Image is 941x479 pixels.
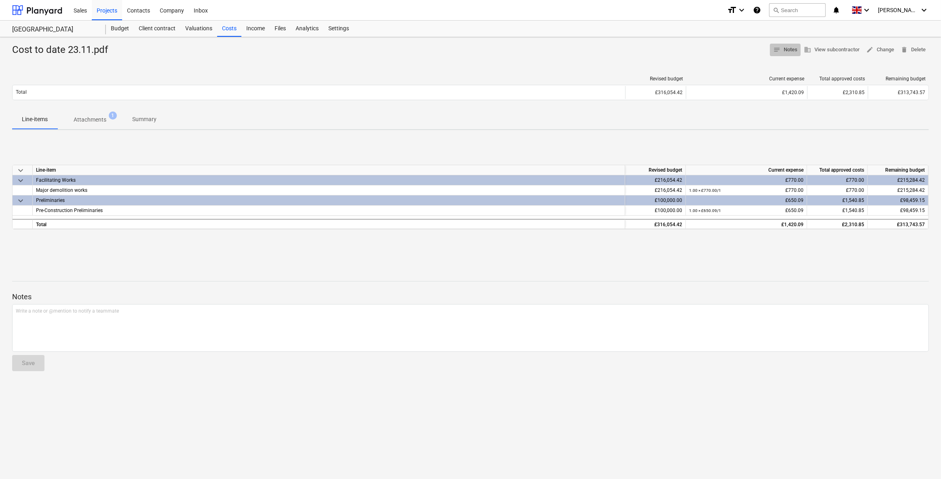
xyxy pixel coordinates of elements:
[689,175,804,185] div: £770.00
[863,44,897,56] button: Change
[842,208,864,213] span: £1,540.85
[868,165,928,175] div: Remaining budget
[898,90,925,95] span: £313,743.57
[689,195,804,206] div: £650.09
[109,111,117,120] span: 1
[625,175,686,185] div: £216,054.42
[291,21,324,37] a: Analytics
[832,5,840,15] i: notifications
[807,195,868,206] div: £1,540.85
[901,46,908,53] span: delete
[773,7,779,13] span: search
[22,115,48,124] p: Line-items
[801,44,863,56] button: View subcontractor
[807,86,868,99] div: £2,310.85
[868,175,928,185] div: £215,284.42
[689,90,804,95] div: £1,420.09
[625,195,686,206] div: £100,000.00
[217,21,241,37] a: Costs
[846,187,864,193] span: £770.00
[919,5,929,15] i: keyboard_arrow_down
[16,166,25,175] span: keyboard_arrow_down
[16,89,27,96] p: Total
[897,187,925,193] span: £215,284.42
[36,208,103,213] span: Pre-Construction Preliminaries
[625,165,686,175] div: Revised budget
[862,5,871,15] i: keyboard_arrow_down
[12,292,929,302] p: Notes
[36,195,622,205] div: Preliminaries
[689,188,721,193] small: 1.00 × £770.00 / 1
[629,76,683,82] div: Revised budget
[689,76,804,82] div: Current expense
[625,86,686,99] div: £316,054.42
[33,219,625,229] div: Total
[36,175,622,185] div: Facilitating Works
[74,116,106,124] p: Attachments
[33,165,625,175] div: Line-item
[106,21,134,37] a: Budget
[625,185,686,195] div: £216,054.42
[625,206,686,216] div: £100,000.00
[804,45,860,55] span: View subcontractor
[804,46,811,53] span: business
[134,21,180,37] a: Client contract
[807,165,868,175] div: Total approved costs
[686,165,807,175] div: Current expense
[773,45,797,55] span: Notes
[807,219,868,229] div: £2,310.85
[866,46,873,53] span: edit
[689,185,804,195] div: £770.00
[689,206,804,216] div: £650.09
[901,45,926,55] span: Delete
[769,3,826,17] button: Search
[270,21,291,37] a: Files
[901,440,941,479] iframe: Chat Widget
[737,5,746,15] i: keyboard_arrow_down
[180,21,217,37] a: Valuations
[811,76,865,82] div: Total approved costs
[866,45,894,55] span: Change
[12,44,114,57] div: Cost to date 23.11.pdf
[16,176,25,185] span: keyboard_arrow_down
[753,5,761,15] i: Knowledge base
[689,220,804,230] div: £1,420.09
[16,196,25,206] span: keyboard_arrow_down
[897,44,929,56] button: Delete
[36,187,87,193] span: Major demolition works
[807,175,868,185] div: £770.00
[324,21,354,37] a: Settings
[689,208,721,213] small: 1.00 × £650.09 / 1
[868,195,928,206] div: £98,459.15
[773,46,780,53] span: notes
[871,76,926,82] div: Remaining budget
[900,208,925,213] span: £98,459.15
[12,25,96,34] div: [GEOGRAPHIC_DATA]
[878,7,918,13] span: [PERSON_NAME] Godolphin
[868,219,928,229] div: £313,743.57
[132,115,156,124] p: Summary
[727,5,737,15] i: format_size
[625,219,686,229] div: £316,054.42
[770,44,801,56] button: Notes
[241,21,270,37] a: Income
